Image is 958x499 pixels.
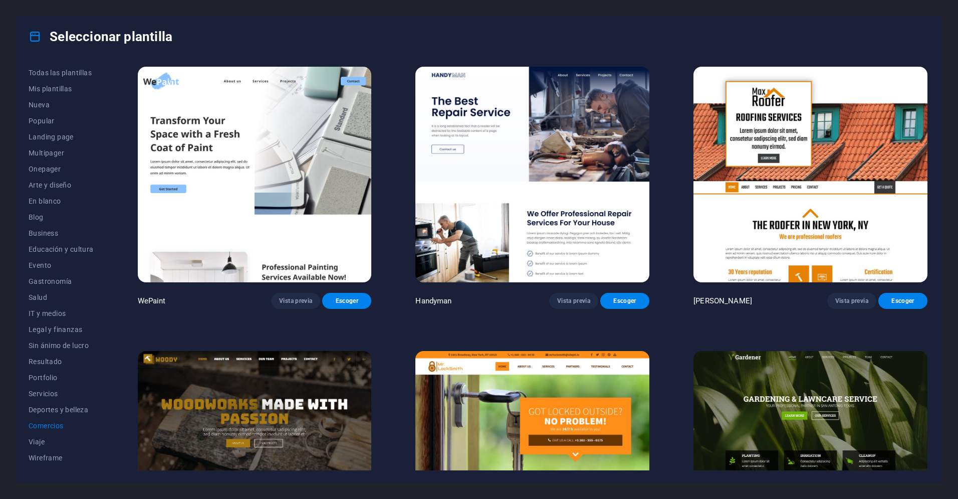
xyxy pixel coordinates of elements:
button: Wireframe [29,450,94,466]
span: Sin ánimo de lucro [29,342,94,350]
button: Escoger [878,293,927,309]
button: Blog [29,209,94,225]
span: Onepager [29,165,94,173]
span: Comercios [29,422,94,430]
span: En blanco [29,197,94,205]
button: En blanco [29,193,94,209]
button: Vista previa [271,293,320,309]
h4: Seleccionar plantilla [29,29,172,45]
button: Vista previa [827,293,876,309]
span: IT y medios [29,309,94,317]
button: Educación y cultura [29,241,94,257]
button: Sin ánimo de lucro [29,338,94,354]
button: Comercios [29,418,94,434]
span: Landing page [29,133,94,141]
span: Deportes y belleza [29,406,94,414]
button: Mis plantillas [29,81,94,97]
button: Arte y diseño [29,177,94,193]
p: Handyman [415,296,451,306]
button: Evento [29,257,94,273]
button: Todas las plantillas [29,65,94,81]
button: Servicios [29,386,94,402]
span: Vista previa [557,297,590,305]
img: WePaint [138,67,372,282]
span: Vista previa [835,297,868,305]
button: Escoger [600,293,649,309]
button: Legal y finanzas [29,321,94,338]
p: [PERSON_NAME] [693,296,752,306]
p: WePaint [138,296,166,306]
button: Nueva [29,97,94,113]
span: Vista previa [279,297,312,305]
span: Multipager [29,149,94,157]
span: Legal y finanzas [29,325,94,334]
button: Landing page [29,129,94,145]
span: Servicios [29,390,94,398]
button: Viaje [29,434,94,450]
button: Escoger [322,293,371,309]
span: Popular [29,117,94,125]
button: IT y medios [29,305,94,321]
span: Arte y diseño [29,181,94,189]
span: Escoger [330,297,363,305]
span: Salud [29,293,94,301]
span: Blog [29,213,94,221]
span: Escoger [608,297,641,305]
button: Gastronomía [29,273,94,289]
span: Resultado [29,358,94,366]
span: Escoger [886,297,919,305]
button: Portfolio [29,370,94,386]
button: Vista previa [549,293,598,309]
span: Gastronomía [29,277,94,285]
span: Evento [29,261,94,269]
span: Nueva [29,101,94,109]
span: Todas las plantillas [29,69,94,77]
button: Popular [29,113,94,129]
button: Business [29,225,94,241]
button: Resultado [29,354,94,370]
span: Wireframe [29,454,94,462]
button: Onepager [29,161,94,177]
span: Viaje [29,438,94,446]
button: Salud [29,289,94,305]
img: Max Roofer [693,67,927,282]
span: Educación y cultura [29,245,94,253]
span: Business [29,229,94,237]
img: Handyman [415,67,649,282]
span: Portfolio [29,374,94,382]
span: Mis plantillas [29,85,94,93]
button: Deportes y belleza [29,402,94,418]
button: Multipager [29,145,94,161]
